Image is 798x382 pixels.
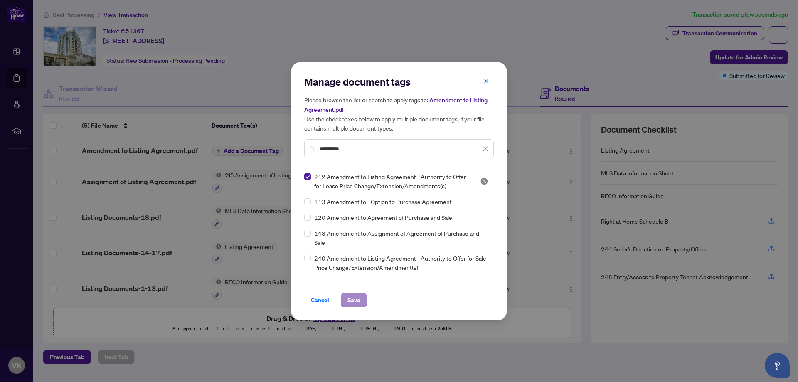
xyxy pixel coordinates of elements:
[347,293,360,307] span: Save
[311,293,329,307] span: Cancel
[314,229,489,247] span: 143 Amendment to Assignment of Agreement of Purchase and Sale
[480,177,488,185] img: status
[304,293,336,307] button: Cancel
[304,96,488,113] span: Amendment to Listing Agreement.pdf
[314,213,452,222] span: 120 Amendment to Agreement of Purchase and Sale
[341,293,367,307] button: Save
[765,353,790,378] button: Open asap
[304,75,494,89] h2: Manage document tags
[314,172,470,190] span: 212 Amendment to Listing Agreement - Authority to Offer for Lease Price Change/Extension/Amendmen...
[304,95,494,133] h5: Please browse the list or search to apply tags to: Use the checkboxes below to apply multiple doc...
[483,78,489,84] span: close
[480,177,488,185] span: Pending Review
[483,146,488,152] span: close
[314,197,452,206] span: 113 Amendment to - Option to Purchase Agreement
[314,254,489,272] span: 240 Amendment to Listing Agreement - Authority to Offer for Sale Price Change/Extension/Amendment(s)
